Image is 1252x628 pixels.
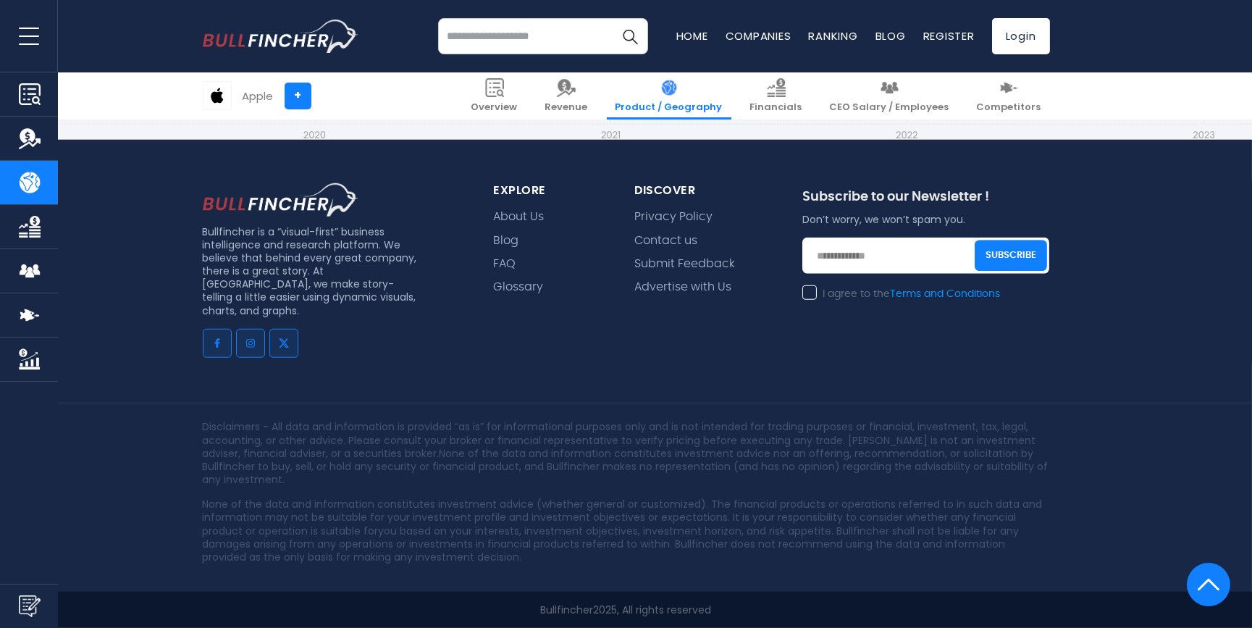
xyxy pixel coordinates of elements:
[802,310,1022,367] iframe: reCAPTCHA
[203,20,358,53] img: bullfincher logo
[890,289,1000,299] a: Terms and Conditions
[616,101,723,114] span: Product / Geography
[537,72,597,120] a: Revenue
[634,210,713,224] a: Privacy Policy
[203,329,232,358] a: Go to facebook
[676,28,708,43] a: Home
[607,72,731,120] a: Product / Geography
[203,225,423,317] p: Bullfincher is a “visual-first” business intelligence and research platform. We believe that behi...
[975,240,1047,272] button: Subscribe
[203,183,358,217] img: footer logo
[243,88,274,104] div: Apple
[830,101,949,114] span: CEO Salary / Employees
[493,280,543,294] a: Glossary
[471,101,518,114] span: Overview
[236,329,265,358] a: Go to instagram
[634,257,735,271] a: Submit Feedback
[493,257,516,271] a: FAQ
[493,183,600,198] div: explore
[634,183,767,198] div: Discover
[741,72,811,120] a: Financials
[634,280,731,294] a: Advertise with Us
[634,234,697,248] a: Contact us
[821,72,958,120] a: CEO Salary / Employees
[809,28,858,43] a: Ranking
[545,101,588,114] span: Revenue
[875,28,906,43] a: Blog
[203,20,358,53] a: Go to homepage
[203,603,1050,616] p: 2025, All rights reserved
[203,82,231,109] img: AAPL logo
[541,603,594,617] a: Bullfincher
[750,101,802,114] span: Financials
[802,189,1050,213] div: Subscribe to our Newsletter !
[612,18,648,54] button: Search
[493,234,518,248] a: Blog
[203,420,1050,486] p: Disclaimers - All data and information is provided “as is” for informational purposes only and is...
[285,83,311,109] a: +
[463,72,526,120] a: Overview
[493,210,544,224] a: About Us
[802,213,1050,226] p: Don’t worry, we won’t spam you.
[203,498,1050,564] p: None of the data and information constitutes investment advice (whether general or customized). T...
[802,288,1000,301] label: I agree to the
[968,72,1050,120] a: Competitors
[269,329,298,358] a: Go to twitter
[992,18,1050,54] a: Login
[726,28,791,43] a: Companies
[977,101,1041,114] span: Competitors
[923,28,975,43] a: Register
